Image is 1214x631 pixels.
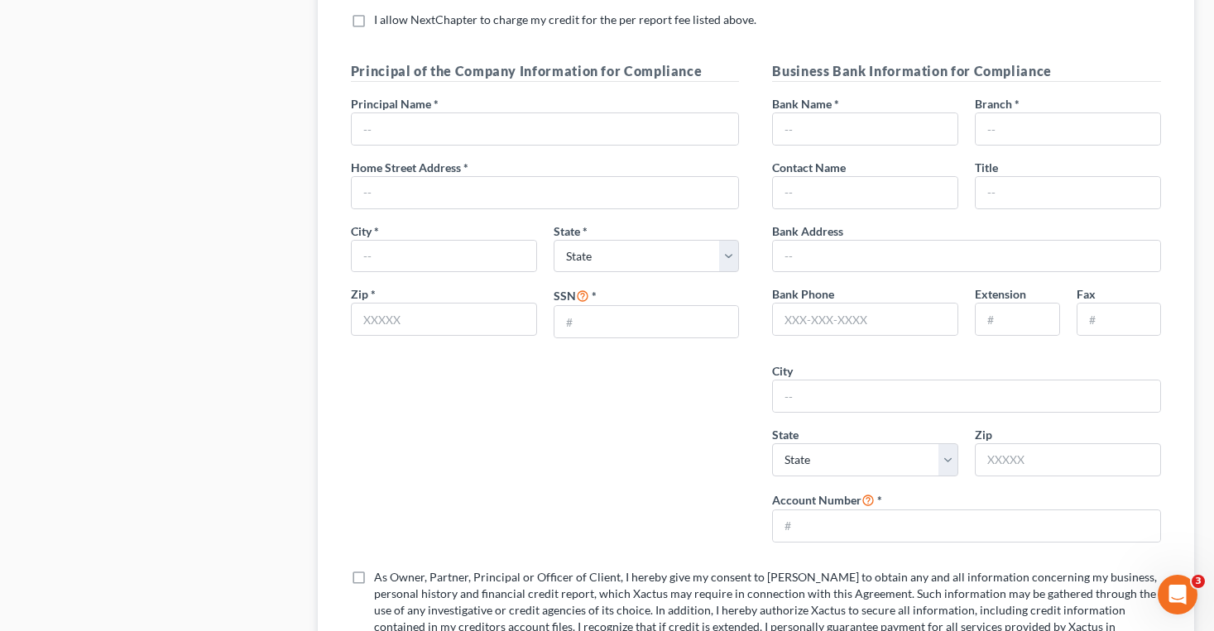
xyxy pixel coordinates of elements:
[773,113,957,145] input: --
[975,443,1161,476] input: XXXXX
[352,241,536,272] input: --
[351,303,537,336] input: XXXXX
[773,241,1160,272] input: --
[351,287,368,301] span: Zip
[374,12,756,26] span: I allow NextChapter to charge my credit for the per report fee listed above.
[554,224,580,238] span: State
[1077,304,1160,335] input: #
[772,493,861,507] span: Account Number
[351,224,372,238] span: City
[772,159,846,176] label: Contact Name
[1158,575,1197,614] iframe: Intercom live chat
[773,177,957,208] input: --
[976,177,1160,208] input: --
[976,113,1160,145] input: --
[772,426,799,443] label: State
[975,426,992,443] label: Zip
[351,97,431,111] span: Principal Name
[352,177,739,208] input: --
[352,113,739,145] input: --
[976,304,1058,335] input: #
[772,362,793,380] label: City
[772,222,843,240] label: Bank Address
[975,159,998,176] label: Title
[773,380,1160,412] input: --
[1077,285,1096,303] label: Fax
[773,510,1160,542] input: #
[975,285,1026,303] label: Extension
[772,285,834,303] label: Bank Phone
[773,304,957,335] input: XXX-XXX-XXXX
[772,97,832,111] span: Bank Name
[1192,575,1205,588] span: 3
[351,160,461,174] span: Home Street Address
[554,306,739,337] input: #
[554,289,576,303] span: SSN
[351,61,740,82] h5: Principal of the Company Information for Compliance
[975,97,1012,111] span: Branch
[772,61,1161,82] h5: Business Bank Information for Compliance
